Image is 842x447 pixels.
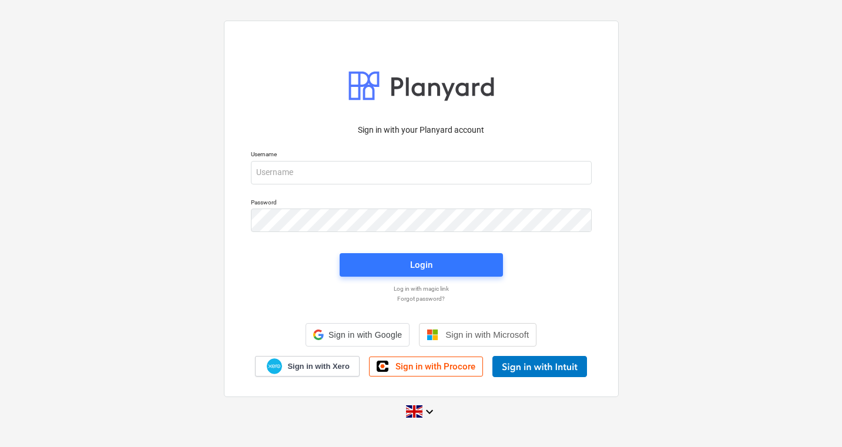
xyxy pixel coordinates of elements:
[251,161,592,184] input: Username
[287,361,349,372] span: Sign in with Xero
[255,356,360,377] a: Sign in with Xero
[328,330,402,340] span: Sign in with Google
[369,357,483,377] a: Sign in with Procore
[410,257,432,273] div: Login
[245,295,598,303] a: Forgot password?
[267,358,282,374] img: Xero logo
[306,323,410,347] div: Sign in with Google
[445,330,529,340] span: Sign in with Microsoft
[251,150,592,160] p: Username
[340,253,503,277] button: Login
[245,285,598,293] a: Log in with magic link
[251,124,592,136] p: Sign in with your Planyard account
[251,199,592,209] p: Password
[422,405,437,419] i: keyboard_arrow_down
[395,361,475,372] span: Sign in with Procore
[427,329,438,341] img: Microsoft logo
